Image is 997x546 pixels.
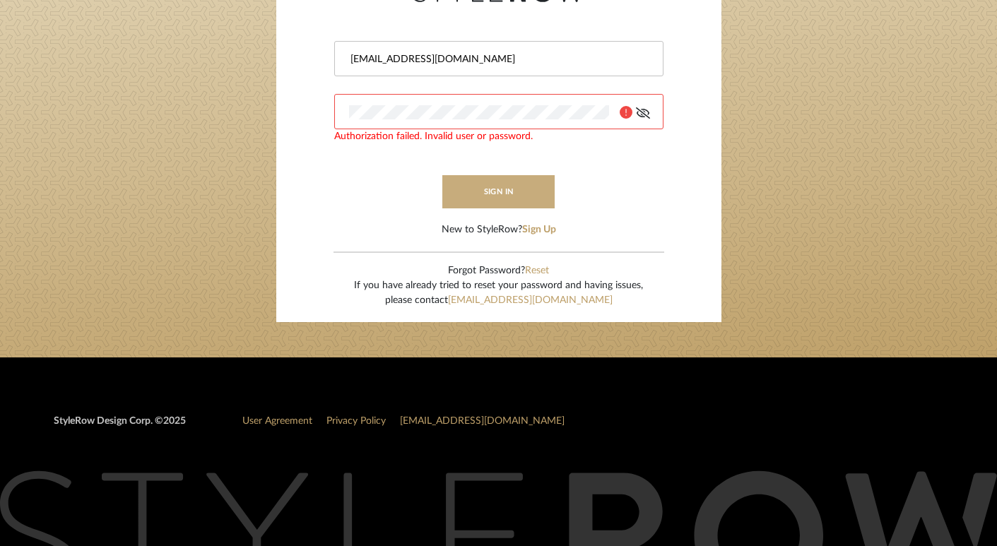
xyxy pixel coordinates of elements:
[442,222,556,237] div: New to StyleRow?
[525,263,549,278] button: Reset
[349,52,645,66] input: Email Address
[326,416,386,426] a: Privacy Policy
[334,129,663,144] div: Authorization failed. Invalid user or password.
[400,416,565,426] a: [EMAIL_ADDRESS][DOMAIN_NAME]
[354,263,643,278] div: Forgot Password?
[522,222,556,237] button: Sign Up
[448,295,613,305] a: [EMAIL_ADDRESS][DOMAIN_NAME]
[242,416,312,426] a: User Agreement
[54,414,186,440] div: StyleRow Design Corp. ©2025
[354,278,643,308] div: If you have already tried to reset your password and having issues, please contact
[442,175,555,208] button: sign in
